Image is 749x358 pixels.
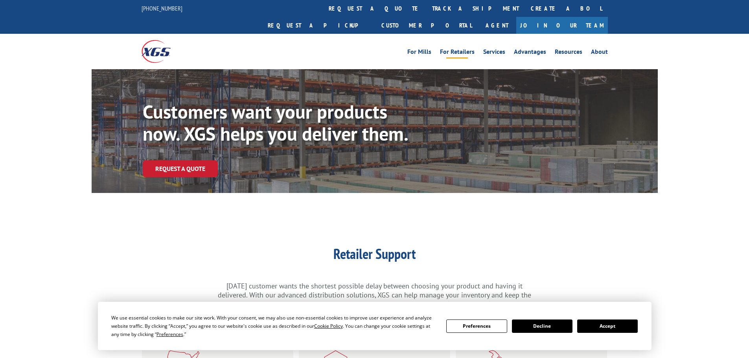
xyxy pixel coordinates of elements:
[142,4,182,12] a: [PHONE_NUMBER]
[577,319,638,333] button: Accept
[143,160,218,177] a: Request a Quote
[111,314,437,338] div: We use essential cookies to make our site work. With your consent, we may also use non-essential ...
[314,323,343,329] span: Cookie Policy
[514,49,546,57] a: Advantages
[98,302,651,350] div: Cookie Consent Prompt
[483,49,505,57] a: Services
[512,319,572,333] button: Decline
[407,49,431,57] a: For Mills
[217,281,532,309] p: [DATE] customer wants the shortest possible delay between choosing your product and having it del...
[591,49,608,57] a: About
[555,49,582,57] a: Resources
[375,17,478,34] a: Customer Portal
[440,49,475,57] a: For Retailers
[478,17,516,34] a: Agent
[143,101,425,145] p: Customers want your products now. XGS helps you deliver them.
[156,331,183,338] span: Preferences
[446,319,507,333] button: Preferences
[516,17,608,34] a: Join Our Team
[262,17,375,34] a: Request a pickup
[217,247,532,265] h1: Retailer Support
